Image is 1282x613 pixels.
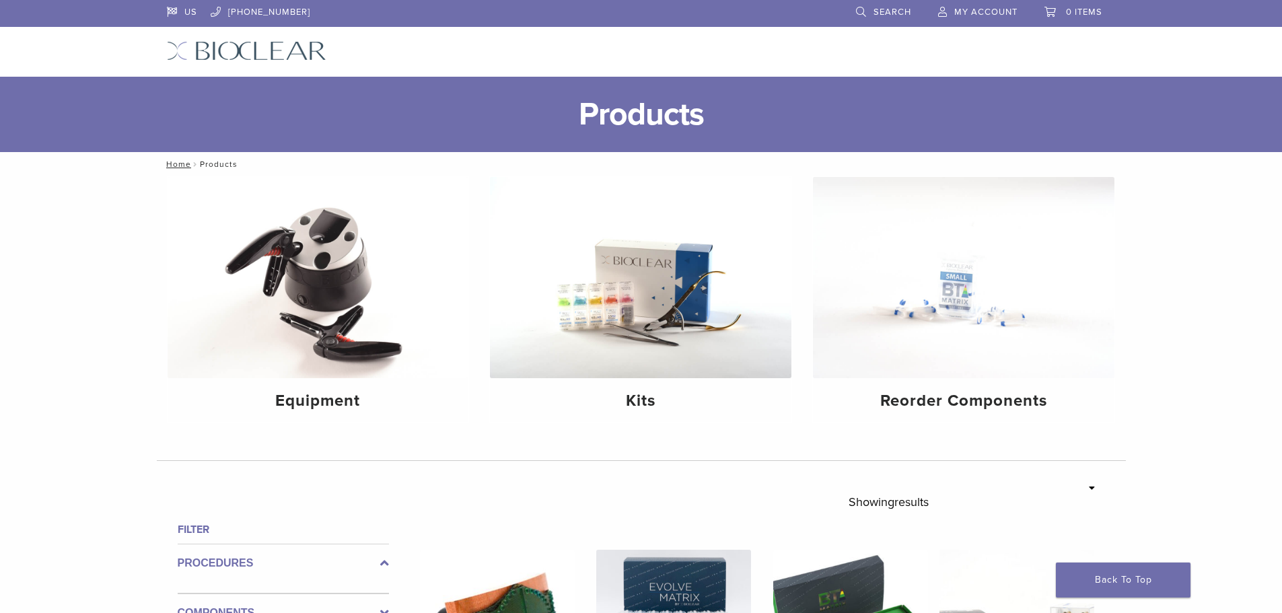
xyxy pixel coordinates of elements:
[178,389,458,413] h4: Equipment
[191,161,200,168] span: /
[954,7,1018,17] span: My Account
[490,177,791,378] img: Kits
[168,177,469,422] a: Equipment
[167,41,326,61] img: Bioclear
[813,177,1114,378] img: Reorder Components
[168,177,469,378] img: Equipment
[824,389,1104,413] h4: Reorder Components
[849,488,929,516] p: Showing results
[157,152,1126,176] nav: Products
[162,159,191,169] a: Home
[1056,563,1190,598] a: Back To Top
[501,389,781,413] h4: Kits
[1066,7,1102,17] span: 0 items
[874,7,911,17] span: Search
[490,177,791,422] a: Kits
[178,521,389,538] h4: Filter
[813,177,1114,422] a: Reorder Components
[178,555,389,571] label: Procedures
